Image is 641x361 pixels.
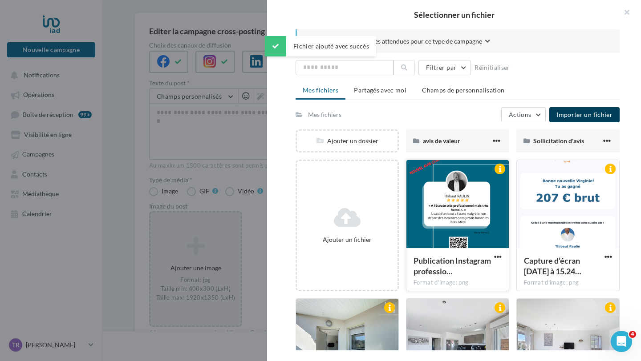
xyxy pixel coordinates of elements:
[303,86,338,94] span: Mes fichiers
[611,331,632,352] iframe: Intercom live chat
[354,86,406,94] span: Partagés avec moi
[418,60,471,75] button: Filtrer par
[423,137,460,144] span: avis de valeur
[311,37,482,46] span: Consulter les contraintes attendues pour ce type de campagne
[265,36,376,56] div: Fichier ajouté avec succès
[549,107,620,122] button: Importer un fichier
[281,11,627,19] h2: Sélectionner un fichier
[629,331,636,338] span: 4
[471,62,514,73] button: Réinitialiser
[311,36,490,48] button: Consulter les contraintes attendues pour ce type de campagne
[501,107,546,122] button: Actions
[297,136,398,145] div: Ajouter un dossier
[509,111,531,118] span: Actions
[556,111,613,118] span: Importer un fichier
[533,137,584,144] span: Sollicitation d'avis
[422,86,504,94] span: Champs de personnalisation
[524,279,612,287] div: Format d'image: png
[524,256,581,276] span: Capture d’écran 2025-10-02 à 15.24.18
[300,235,394,244] div: Ajouter un fichier
[414,256,491,276] span: Publication Instagram professionnel avis client moderne minimaliste rouge rose (2)
[414,279,502,287] div: Format d'image: png
[308,110,341,119] div: Mes fichiers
